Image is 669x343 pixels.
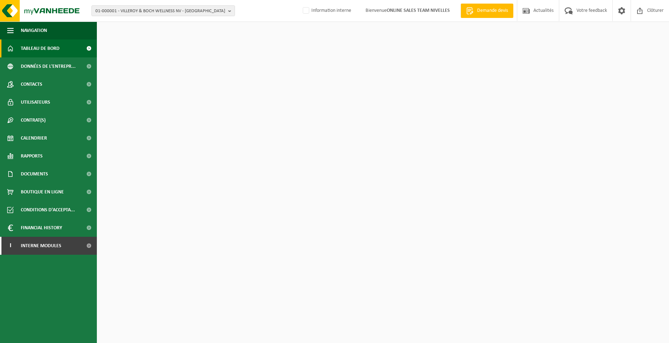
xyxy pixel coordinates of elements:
[475,7,510,14] span: Demande devis
[21,219,62,237] span: Financial History
[21,57,76,75] span: Données de l'entrepr...
[91,5,235,16] button: 01-000001 - VILLEROY & BOCH WELLNESS NV - [GEOGRAPHIC_DATA]
[21,111,46,129] span: Contrat(s)
[21,39,60,57] span: Tableau de bord
[21,75,42,93] span: Contacts
[301,5,351,16] label: Information interne
[461,4,513,18] a: Demande devis
[21,22,47,39] span: Navigation
[387,8,450,13] strong: ONLINE SALES TEAM NIVELLES
[21,147,43,165] span: Rapports
[21,93,50,111] span: Utilisateurs
[21,183,64,201] span: Boutique en ligne
[21,129,47,147] span: Calendrier
[95,6,225,17] span: 01-000001 - VILLEROY & BOCH WELLNESS NV - [GEOGRAPHIC_DATA]
[21,201,75,219] span: Conditions d'accepta...
[7,237,14,255] span: I
[21,165,48,183] span: Documents
[21,237,61,255] span: Interne modules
